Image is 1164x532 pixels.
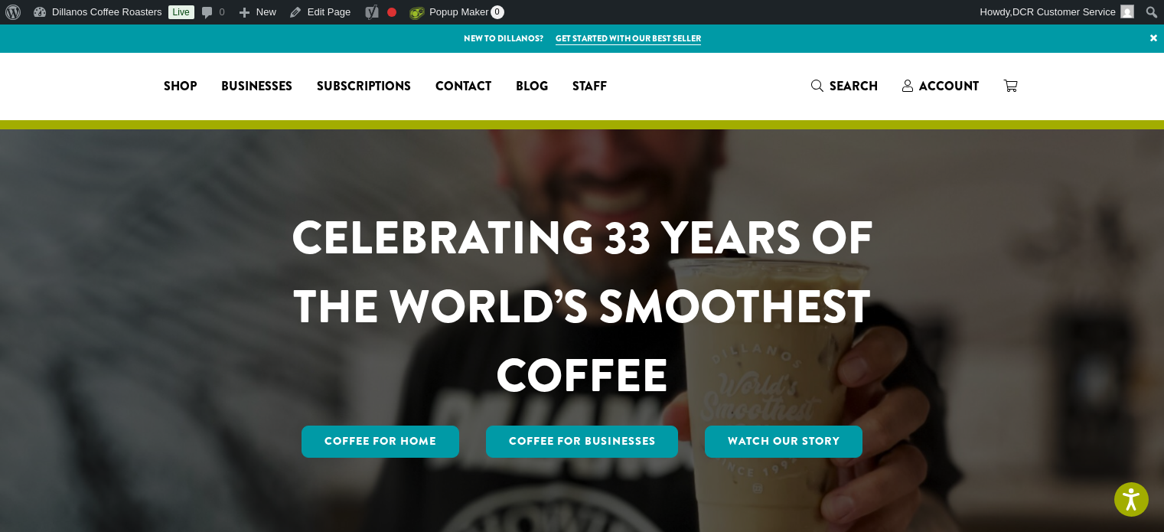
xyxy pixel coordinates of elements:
[164,77,197,96] span: Shop
[491,5,504,19] span: 0
[1012,6,1116,18] span: DCR Customer Service
[919,77,979,95] span: Account
[1143,24,1164,52] a: ×
[221,77,292,96] span: Businesses
[556,32,701,45] a: Get started with our best seller
[387,8,396,17] div: Focus keyphrase not set
[705,426,862,458] a: Watch Our Story
[486,426,679,458] a: Coffee For Businesses
[830,77,878,95] span: Search
[302,426,459,458] a: Coffee for Home
[246,204,918,410] h1: CELEBRATING 33 YEARS OF THE WORLD’S SMOOTHEST COFFEE
[435,77,491,96] span: Contact
[572,77,607,96] span: Staff
[152,74,209,99] a: Shop
[560,74,619,99] a: Staff
[799,73,890,99] a: Search
[317,77,411,96] span: Subscriptions
[516,77,548,96] span: Blog
[168,5,194,19] a: Live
